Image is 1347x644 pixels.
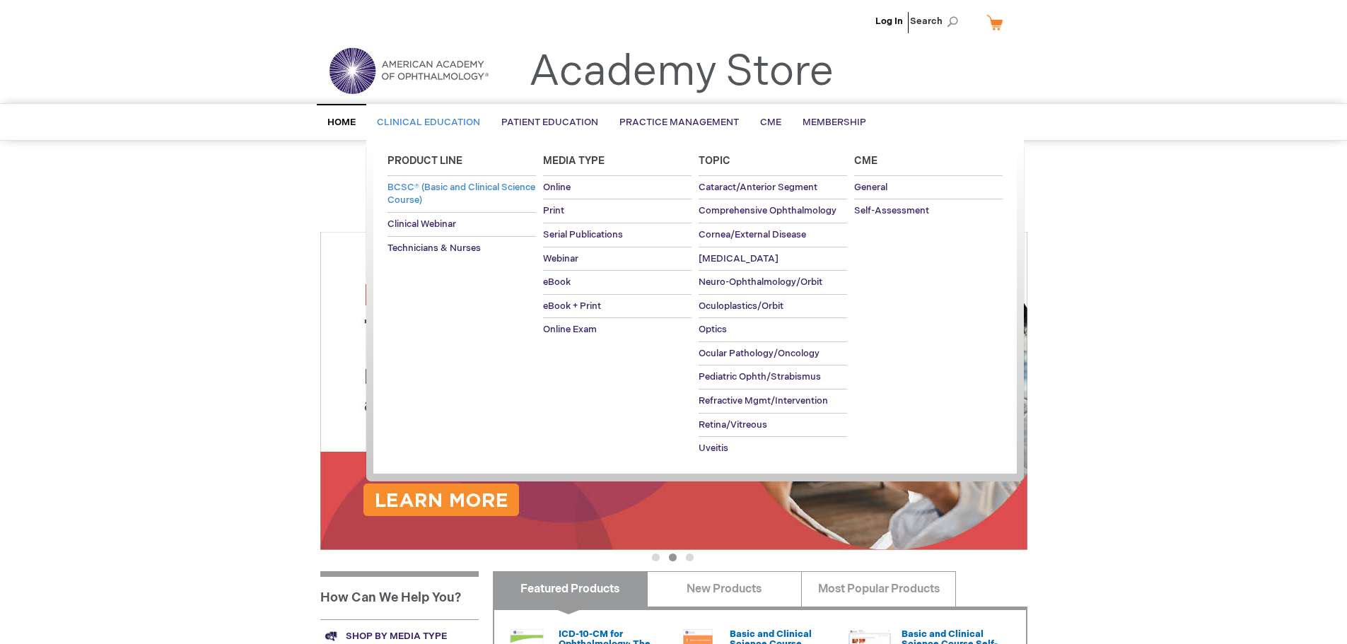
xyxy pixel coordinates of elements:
button: 3 of 3 [686,554,694,561]
span: Oculoplastics/Orbit [699,300,783,312]
span: General [854,182,887,193]
a: Featured Products [493,571,648,607]
span: CME [760,117,781,128]
span: Print [543,205,564,216]
a: Most Popular Products [801,571,956,607]
a: New Products [647,571,802,607]
span: eBook + Print [543,300,601,312]
span: Online [543,182,571,193]
button: 2 of 3 [669,554,677,561]
span: [MEDICAL_DATA] [699,253,779,264]
span: Patient Education [501,117,598,128]
span: Technicians & Nurses [387,242,481,254]
span: Ocular Pathology/Oncology [699,348,820,359]
span: Serial Publications [543,229,623,240]
span: BCSC® (Basic and Clinical Science Course) [387,182,535,206]
span: Home [327,117,356,128]
span: Cornea/External Disease [699,229,806,240]
span: Membership [803,117,866,128]
span: Cme [854,155,877,167]
span: Refractive Mgmt/Intervention [699,395,828,406]
span: Retina/Vitreous [699,419,767,431]
a: Log In [875,16,903,27]
span: Comprehensive Ophthalmology [699,205,836,216]
span: Topic [699,155,730,167]
span: Practice Management [619,117,739,128]
span: Clinical Education [377,117,480,128]
span: Uveitis [699,443,728,454]
span: Online Exam [543,324,597,335]
span: Optics [699,324,727,335]
span: Search [910,7,964,35]
span: Self-Assessment [854,205,929,216]
span: Webinar [543,253,578,264]
span: Media Type [543,155,605,167]
a: Academy Store [529,47,834,98]
span: Cataract/Anterior Segment [699,182,817,193]
span: Product Line [387,155,462,167]
span: Pediatric Ophth/Strabismus [699,371,821,382]
span: Clinical Webinar [387,218,456,230]
span: eBook [543,276,571,288]
h1: How Can We Help You? [320,571,479,619]
button: 1 of 3 [652,554,660,561]
span: Neuro-Ophthalmology/Orbit [699,276,822,288]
